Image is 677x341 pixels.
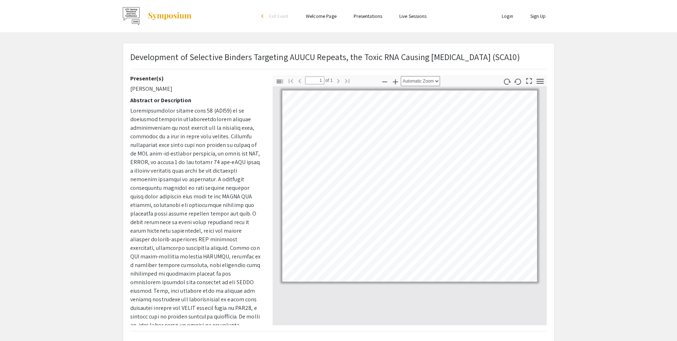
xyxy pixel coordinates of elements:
[130,85,262,93] p: [PERSON_NAME]
[285,75,297,86] button: Go to First Page
[401,76,440,86] select: Zoom
[534,76,546,87] button: Tools
[147,12,192,20] img: Symposium by ForagerOne
[379,76,391,87] button: Zoom Out
[523,75,535,85] button: Switch to Presentation Mode
[512,76,524,87] button: Rotate Counterclockwise
[279,87,540,285] div: Page 1
[130,50,520,63] p: Development of Selective Binders Targeting AUUCU Repeats, the Toxic RNA Causing [MEDICAL_DATA] (S...
[306,13,337,19] a: Welcome Page
[130,97,262,104] h2: Abstract or Description
[324,76,333,84] span: of 1
[399,13,426,19] a: Live Sessions
[332,75,344,86] button: Next Page
[354,13,382,19] a: Presentations
[530,13,546,19] a: Sign Up
[269,13,289,19] span: Exit Event
[5,309,30,336] iframe: Chat
[123,7,140,25] img: UTC Spring Research and Arts Conference 2025
[123,7,192,25] a: UTC Spring Research and Arts Conference 2025
[501,76,513,87] button: Rotate Clockwise
[305,76,324,84] input: Page
[274,76,286,87] button: Toggle Sidebar
[261,14,266,18] div: arrow_back_ios
[341,75,353,86] button: Go to Last Page
[130,75,262,82] h2: Presenter(s)
[294,75,306,86] button: Previous Page
[502,13,513,19] a: Login
[389,76,401,87] button: Zoom In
